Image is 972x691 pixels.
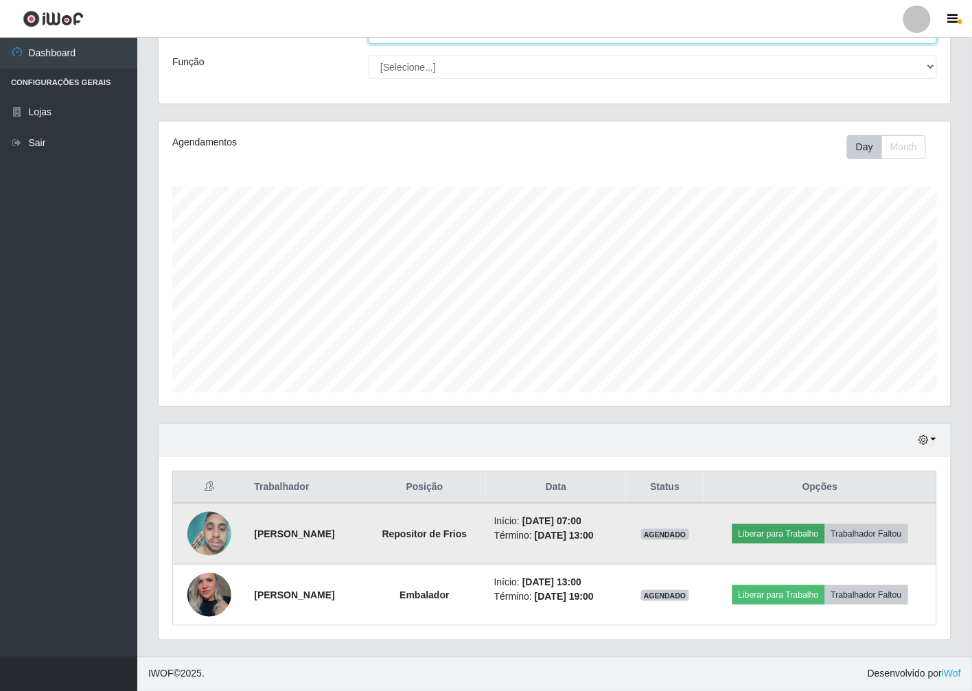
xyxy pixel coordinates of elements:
span: AGENDADO [641,529,689,540]
img: 1748551724527.jpeg [187,505,231,563]
time: [DATE] 13:00 [522,576,581,587]
label: Função [172,55,205,69]
time: [DATE] 19:00 [535,591,594,602]
div: Agendamentos [172,135,479,150]
span: IWOF [148,668,174,679]
li: Início: [494,514,618,528]
span: AGENDADO [641,590,689,601]
th: Posição [363,471,485,504]
span: Desenvolvido por [868,667,961,681]
span: © 2025 . [148,667,205,681]
img: 1741885516826.jpeg [187,562,231,627]
button: Month [881,135,926,159]
img: CoreUI Logo [23,10,84,27]
strong: Embalador [400,589,449,600]
div: Toolbar with button groups [847,135,937,159]
button: Trabalhador Faltou [825,585,908,605]
strong: [PERSON_NAME] [254,528,334,539]
th: Opções [704,471,936,504]
time: [DATE] 07:00 [522,515,581,526]
button: Liberar para Trabalho [732,585,825,605]
th: Data [486,471,626,504]
th: Status [626,471,704,504]
th: Trabalhador [246,471,363,504]
strong: [PERSON_NAME] [254,589,334,600]
button: Trabalhador Faltou [825,524,908,543]
a: iWof [942,668,961,679]
button: Liberar para Trabalho [732,524,825,543]
li: Início: [494,575,618,589]
li: Término: [494,528,618,543]
button: Day [847,135,882,159]
div: First group [847,135,926,159]
time: [DATE] 13:00 [535,530,594,541]
li: Término: [494,589,618,604]
strong: Repositor de Frios [382,528,467,539]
